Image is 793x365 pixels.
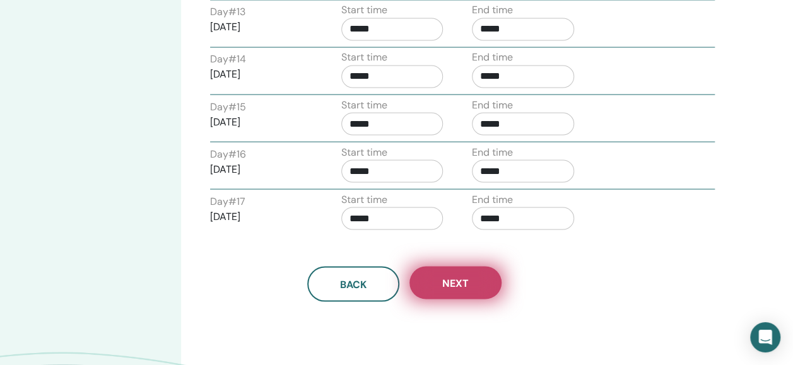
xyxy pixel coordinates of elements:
label: End time [472,192,513,207]
label: Start time [341,97,387,112]
label: Day # 16 [210,146,246,161]
p: [DATE] [210,67,312,82]
button: Back [307,266,399,301]
p: [DATE] [210,209,312,224]
label: Start time [341,50,387,65]
label: Start time [341,192,387,207]
label: Day # 13 [210,4,245,20]
p: [DATE] [210,161,312,177]
label: Start time [341,144,387,159]
p: [DATE] [210,20,312,35]
label: Day # 14 [210,52,246,67]
div: Open Intercom Messenger [750,322,780,352]
label: Start time [341,3,387,18]
label: End time [472,97,513,112]
button: Next [409,266,502,299]
label: End time [472,50,513,65]
p: [DATE] [210,114,312,129]
span: Back [340,277,367,291]
label: End time [472,144,513,159]
span: Next [442,276,469,289]
label: Day # 15 [210,99,246,114]
label: Day # 17 [210,194,245,209]
label: End time [472,3,513,18]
